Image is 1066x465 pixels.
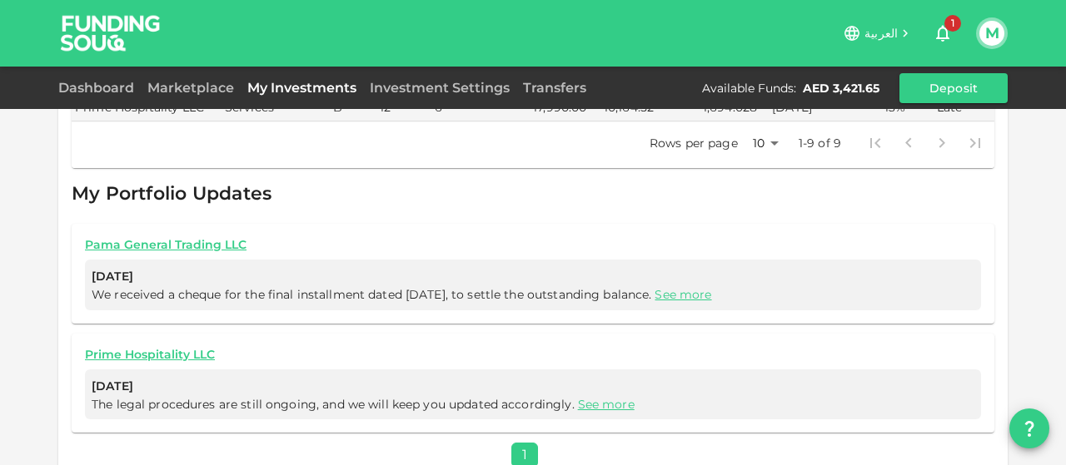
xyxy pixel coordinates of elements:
a: See more [578,397,635,412]
div: 10 [745,131,785,156]
a: Pama General Trading LLC [85,237,981,253]
span: The legal procedures are still ongoing, and we will keep you updated accordingly. [92,397,638,412]
span: العربية [864,26,898,41]
div: AED 3,421.65 [803,80,879,96]
span: [DATE] [92,266,974,287]
a: Dashboard [58,80,141,96]
span: [DATE] [92,376,974,397]
a: Investment Settings [363,80,516,96]
a: Marketplace [141,80,241,96]
a: Prime Hospitality LLC [85,347,981,363]
a: See more [655,287,711,302]
a: My Investments [241,80,363,96]
span: 1 [944,15,961,32]
button: Deposit [899,73,1008,103]
p: Rows per page [650,135,738,151]
button: 1 [926,17,959,50]
button: M [979,21,1004,46]
span: We received a cheque for the final installment dated [DATE], to settle the outstanding balance. [92,287,715,302]
div: Available Funds : [702,80,796,96]
a: Transfers [516,80,593,96]
span: My Portfolio Updates [72,182,271,205]
p: 1-9 of 9 [799,135,841,151]
button: question [1009,408,1049,448]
